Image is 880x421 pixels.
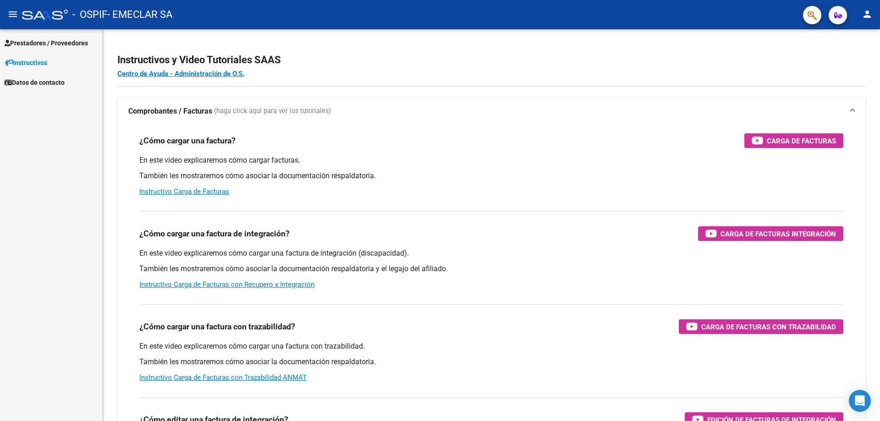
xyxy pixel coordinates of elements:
[139,155,843,165] p: En este video explicaremos cómo cargar facturas.
[72,5,107,25] span: - OSPIF
[214,106,331,116] span: (haga click aquí para ver los tutoriales)
[698,226,843,241] button: Carga de Facturas Integración
[117,51,865,69] h2: Instructivos y Video Tutoriales SAAS
[139,187,229,196] a: Instructivo Carga de Facturas
[117,70,244,78] a: Centro de Ayuda - Administración de O.S.
[720,228,836,240] span: Carga de Facturas Integración
[107,5,172,25] span: - EMECLAR SA
[128,106,212,116] strong: Comprobantes / Facturas
[139,171,843,181] p: También les mostraremos cómo asociar la documentación respaldatoria.
[744,133,843,148] button: Carga de Facturas
[139,280,314,289] a: Instructivo Carga de Facturas con Recupero x Integración
[701,321,836,333] span: Carga de Facturas con Trazabilidad
[5,38,88,48] span: Prestadores / Proveedores
[7,9,18,20] mat-icon: menu
[5,77,65,87] span: Datos de contacto
[139,373,307,382] a: Instructivo Carga de Facturas con Trazabilidad ANMAT
[139,134,236,147] h3: ¿Cómo cargar una factura?
[117,97,865,126] mat-expansion-panel-header: Comprobantes / Facturas (haga click aquí para ver los tutoriales)
[767,135,836,147] span: Carga de Facturas
[5,58,47,68] span: Instructivos
[139,227,290,240] h3: ¿Cómo cargar una factura de integración?
[679,319,843,334] button: Carga de Facturas con Trazabilidad
[862,9,873,20] mat-icon: person
[139,320,295,333] h3: ¿Cómo cargar una factura con trazabilidad?
[139,264,843,274] p: También les mostraremos cómo asociar la documentación respaldatoria y el legajo del afiliado.
[139,357,843,367] p: También les mostraremos cómo asociar la documentación respaldatoria.
[139,341,843,351] p: En este video explicaremos cómo cargar una factura con trazabilidad.
[139,248,843,258] p: En este video explicaremos cómo cargar una factura de integración (discapacidad).
[849,390,871,412] div: Open Intercom Messenger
